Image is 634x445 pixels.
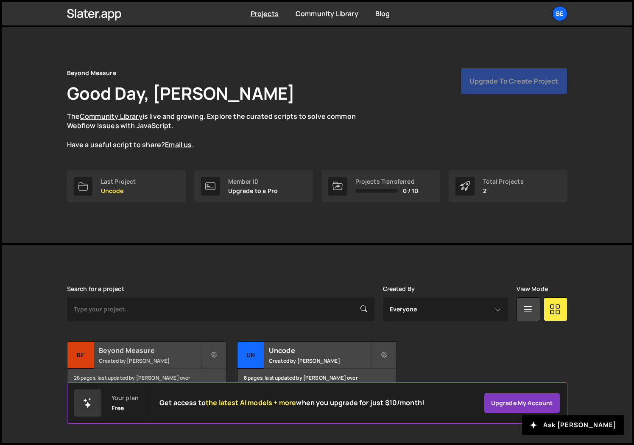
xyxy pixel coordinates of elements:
[67,112,372,150] p: The is live and growing. Explore the curated scripts to solve common Webflow issues with JavaScri...
[237,341,397,395] a: Un Uncode Created by [PERSON_NAME] 8 pages, last updated by [PERSON_NAME] over [DATE]
[552,6,567,21] a: Be
[296,9,358,18] a: Community Library
[67,170,186,202] a: Last Project Uncode
[228,188,278,194] p: Upgrade to a Pro
[112,395,139,401] div: Your plan
[383,285,415,292] label: Created By
[67,341,227,395] a: Be Beyond Measure Created by [PERSON_NAME] 26 pages, last updated by [PERSON_NAME] over [DATE]
[522,415,624,435] button: Ask [PERSON_NAME]
[269,346,371,355] h2: Uncode
[403,188,419,194] span: 0 / 10
[112,405,124,411] div: Free
[67,68,116,78] div: Beyond Measure
[251,9,279,18] a: Projects
[206,398,296,407] span: the latest AI models + more
[101,188,136,194] p: Uncode
[483,178,524,185] div: Total Projects
[80,112,142,121] a: Community Library
[165,140,192,149] a: Email us
[67,297,374,321] input: Type your project...
[99,346,201,355] h2: Beyond Measure
[101,178,136,185] div: Last Project
[99,357,201,364] small: Created by [PERSON_NAME]
[375,9,390,18] a: Blog
[67,285,124,292] label: Search for a project
[237,342,264,369] div: Un
[237,369,397,394] div: 8 pages, last updated by [PERSON_NAME] over [DATE]
[269,357,371,364] small: Created by [PERSON_NAME]
[67,342,94,369] div: Be
[484,393,560,413] a: Upgrade my account
[483,188,524,194] p: 2
[228,178,278,185] div: Member ID
[67,369,226,394] div: 26 pages, last updated by [PERSON_NAME] over [DATE]
[67,81,295,105] h1: Good Day, [PERSON_NAME]
[159,399,425,407] h2: Get access to when you upgrade for just $10/month!
[517,285,548,292] label: View Mode
[355,178,419,185] div: Projects Transferred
